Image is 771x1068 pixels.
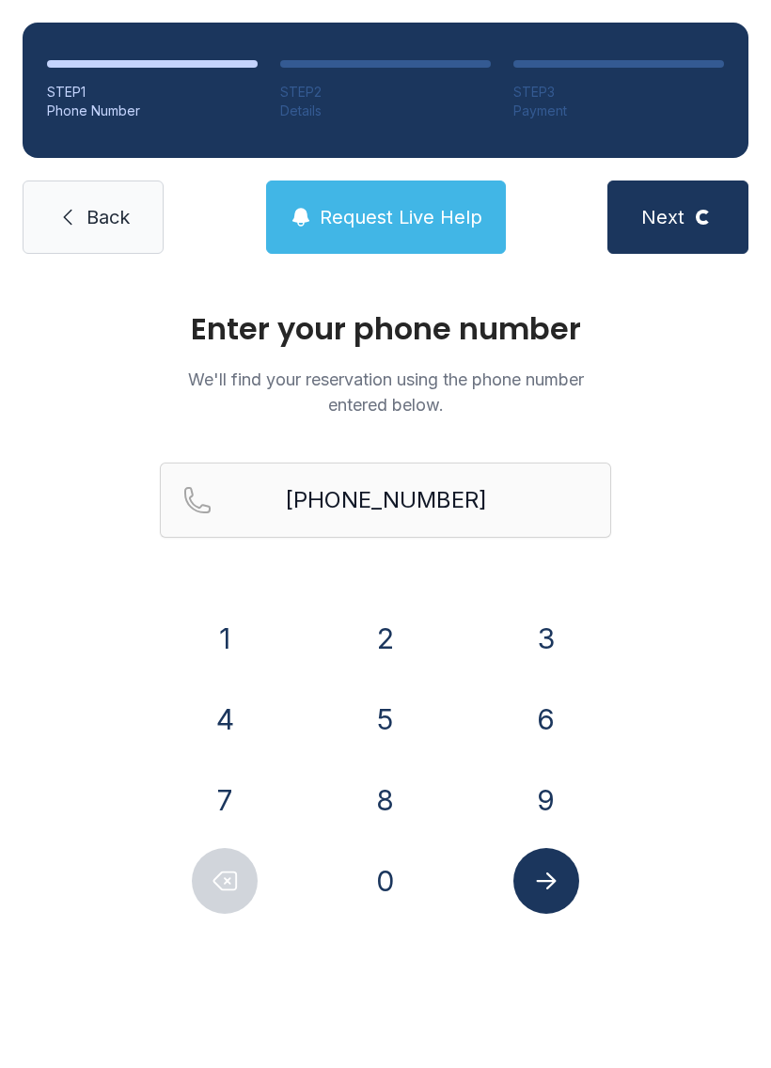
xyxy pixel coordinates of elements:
[47,102,258,120] div: Phone Number
[353,686,418,752] button: 5
[192,848,258,914] button: Delete number
[87,204,130,230] span: Back
[280,83,491,102] div: STEP 2
[513,686,579,752] button: 6
[192,686,258,752] button: 4
[513,605,579,671] button: 3
[353,767,418,833] button: 8
[513,102,724,120] div: Payment
[280,102,491,120] div: Details
[513,767,579,833] button: 9
[192,767,258,833] button: 7
[353,605,418,671] button: 2
[353,848,418,914] button: 0
[160,314,611,344] h1: Enter your phone number
[160,367,611,417] p: We'll find your reservation using the phone number entered below.
[160,463,611,538] input: Reservation phone number
[192,605,258,671] button: 1
[320,204,482,230] span: Request Live Help
[47,83,258,102] div: STEP 1
[513,83,724,102] div: STEP 3
[641,204,684,230] span: Next
[513,848,579,914] button: Submit lookup form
